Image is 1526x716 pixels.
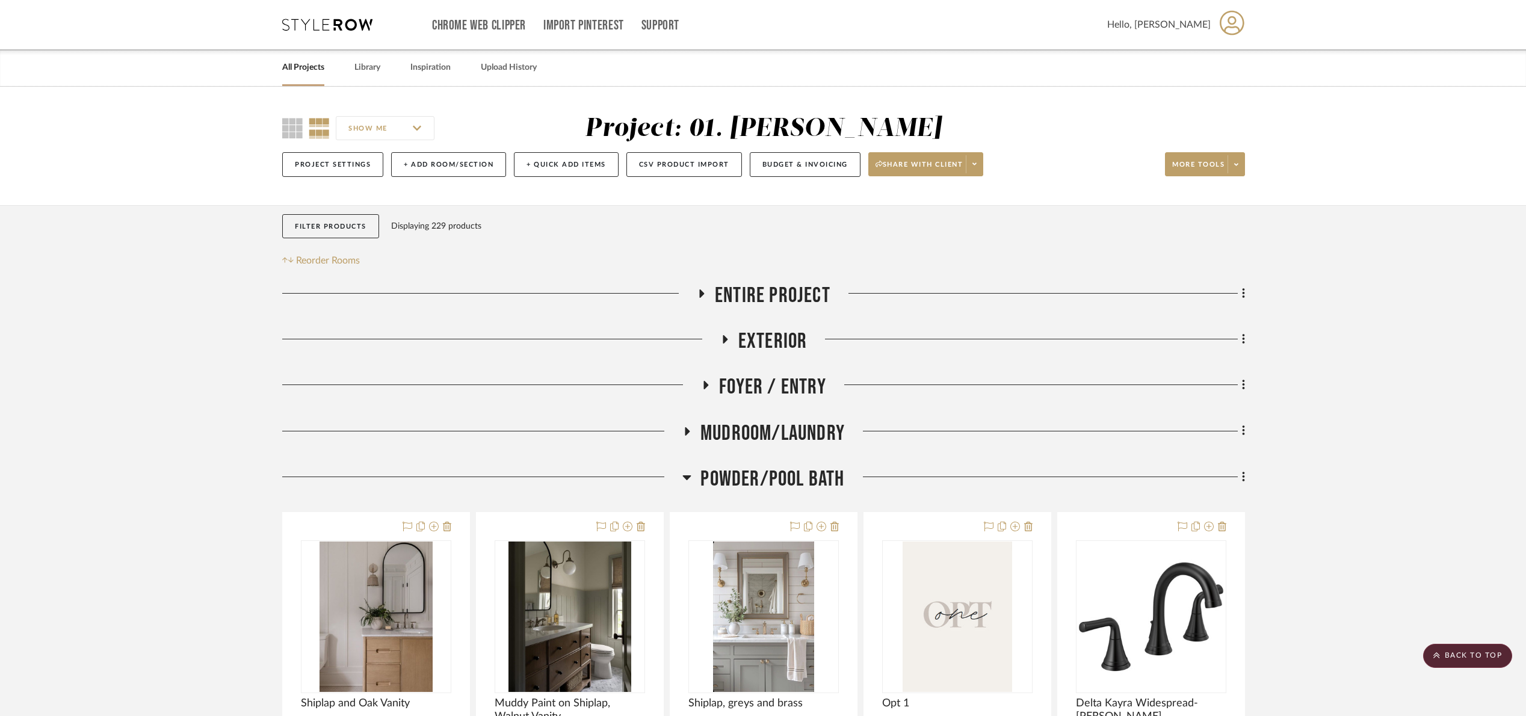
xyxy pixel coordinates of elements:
button: + Quick Add Items [514,152,619,177]
button: CSV Product Import [626,152,742,177]
a: Support [641,20,679,31]
button: + Add Room/Section [391,152,506,177]
div: Displaying 229 products [391,214,481,238]
button: More tools [1165,152,1245,176]
span: Foyer / Entry [719,374,826,400]
button: Budget & Invoicing [750,152,860,177]
span: Opt 1 [882,697,909,710]
img: Shiplap and Oak Vanity [320,542,433,692]
span: Powder/Pool Bath [700,466,844,492]
span: More tools [1172,160,1225,178]
img: Opt 1 [903,542,1012,692]
div: 0 [689,541,838,693]
img: Shiplap, greys and brass [713,542,815,692]
div: Project: 01. [PERSON_NAME] [585,116,942,141]
img: Muddy Paint on Shiplap, Walnut Vanity [508,542,631,692]
span: Mudroom/Laundry [700,421,845,446]
span: Shiplap and Oak Vanity [301,697,410,710]
div: 0 [1077,541,1226,693]
span: Reorder Rooms [296,253,360,268]
span: Hello, [PERSON_NAME] [1107,17,1211,32]
a: Chrome Web Clipper [432,20,526,31]
scroll-to-top-button: BACK TO TOP [1423,644,1512,668]
div: 0 [301,541,451,693]
button: Filter Products [282,214,379,239]
button: Reorder Rooms [282,253,360,268]
span: Shiplap, greys and brass [688,697,803,710]
a: All Projects [282,60,324,76]
span: Entire Project [715,283,830,309]
a: Import Pinterest [543,20,624,31]
a: Inspiration [410,60,451,76]
div: 0 [883,541,1032,693]
span: Exterior [738,329,808,354]
a: Library [354,60,380,76]
button: Project Settings [282,152,383,177]
button: Share with client [868,152,984,176]
div: 0 [495,541,644,693]
span: Share with client [876,160,963,178]
a: Upload History [481,60,537,76]
img: Delta Kayra Widespread-Matte Black [1077,543,1225,691]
